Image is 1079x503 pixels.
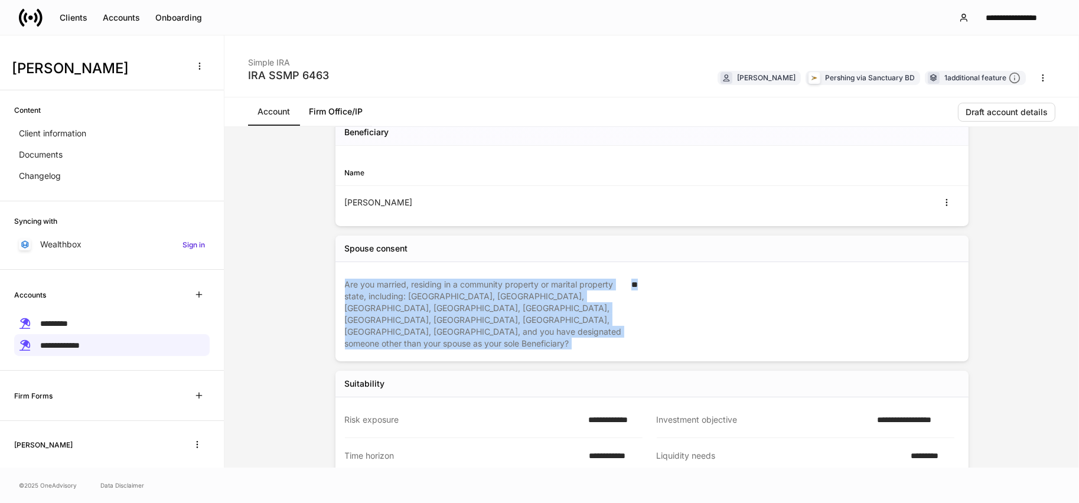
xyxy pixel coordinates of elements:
[345,243,408,254] div: Spouse consent
[60,14,87,22] div: Clients
[958,103,1055,122] button: Draft account details
[12,59,182,78] h3: [PERSON_NAME]
[19,149,63,161] p: Documents
[944,72,1021,84] div: 1 additional feature
[19,128,86,139] p: Client information
[14,215,57,227] h6: Syncing with
[14,461,210,482] a: [PERSON_NAME]
[14,123,210,144] a: Client information
[95,8,148,27] button: Accounts
[345,197,652,208] div: [PERSON_NAME]
[248,68,329,83] div: IRA SSMP 6463
[248,50,329,68] div: Simple IRA
[657,414,871,426] div: Investment objective
[657,450,904,462] div: Liquidity needs
[14,234,210,255] a: WealthboxSign in
[40,466,108,478] p: [PERSON_NAME]
[182,239,205,250] h6: Sign in
[14,144,210,165] a: Documents
[155,14,202,22] div: Onboarding
[52,8,95,27] button: Clients
[345,167,652,178] div: Name
[14,104,41,116] h6: Content
[103,14,140,22] div: Accounts
[345,279,624,350] div: Are you married, residing in a community property or marital property state, including: [GEOGRAPH...
[14,165,210,187] a: Changelog
[737,72,796,83] div: [PERSON_NAME]
[825,72,915,83] div: Pershing via Sanctuary BD
[345,450,582,462] div: Time horizon
[19,170,61,182] p: Changelog
[14,439,73,450] h6: [PERSON_NAME]
[966,108,1048,116] div: Draft account details
[345,126,389,138] h5: Beneficiary
[299,97,372,126] a: Firm Office/IP
[248,97,299,126] a: Account
[14,390,53,401] h6: Firm Forms
[345,378,385,390] div: Suitability
[148,8,210,27] button: Onboarding
[345,414,582,426] div: Risk exposure
[14,289,46,301] h6: Accounts
[100,481,144,490] a: Data Disclaimer
[40,239,82,250] p: Wealthbox
[19,481,77,490] span: © 2025 OneAdvisory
